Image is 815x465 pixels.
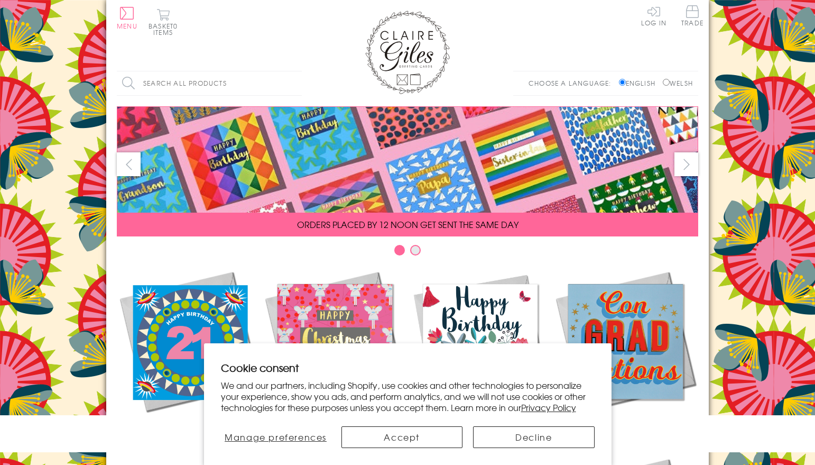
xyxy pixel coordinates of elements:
input: Search all products [117,71,302,95]
span: Manage preferences [225,431,327,443]
h2: Cookie consent [221,360,595,375]
input: Welsh [663,79,670,86]
button: Carousel Page 1 (Current Slide) [394,245,405,256]
span: Trade [681,5,703,26]
a: Log In [641,5,666,26]
button: next [674,152,698,176]
a: Academic [553,269,698,435]
button: Accept [341,426,462,448]
span: 0 items [153,21,178,37]
img: Claire Giles Greetings Cards [365,11,450,94]
a: Christmas [262,269,407,435]
button: Basket0 items [149,8,178,35]
span: ORDERS PLACED BY 12 NOON GET SENT THE SAME DAY [297,218,518,231]
p: We and our partners, including Shopify, use cookies and other technologies to personalize your ex... [221,380,595,413]
button: Menu [117,7,137,29]
button: Carousel Page 2 [410,245,421,256]
button: Decline [473,426,594,448]
a: New Releases [117,269,262,435]
div: Carousel Pagination [117,244,698,261]
a: Birthdays [407,269,553,435]
a: Privacy Policy [521,401,576,414]
a: Trade [681,5,703,28]
button: Manage preferences [220,426,330,448]
p: Choose a language: [529,78,617,88]
span: Menu [117,21,137,31]
button: prev [117,152,141,176]
label: Welsh [663,78,693,88]
input: Search [291,71,302,95]
label: English [619,78,661,88]
input: English [619,79,626,86]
